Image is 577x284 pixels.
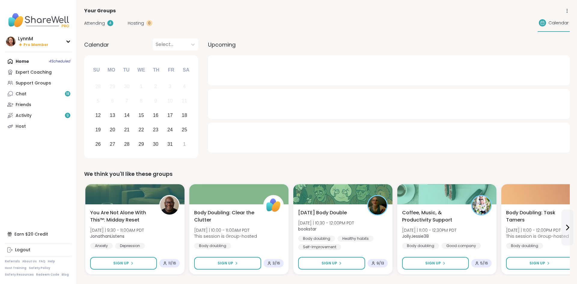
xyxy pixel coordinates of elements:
div: Fr [164,63,178,77]
div: 20 [110,126,115,134]
div: Choose Saturday, October 18th, 2025 [178,109,191,122]
div: 0 [146,20,152,26]
div: Healthy habits [337,236,374,242]
span: Sign Up [425,261,441,266]
div: 1 [183,140,186,148]
a: Chat18 [5,88,72,99]
div: Tu [120,63,133,77]
div: Not available Tuesday, September 30th, 2025 [121,80,133,93]
span: [DATE] | 10:00 - 11:00AM PDT [194,227,257,233]
div: Choose Saturday, October 25th, 2025 [178,123,191,136]
div: Not available Sunday, October 5th, 2025 [92,95,105,108]
div: Not available Monday, October 6th, 2025 [106,95,119,108]
div: Host [16,124,26,130]
img: ShareWell [264,196,283,215]
b: bookstar [298,226,316,232]
div: 10 [167,97,173,105]
div: Choose Saturday, November 1st, 2025 [178,138,191,151]
div: 14 [124,111,130,119]
span: Upcoming [208,41,236,49]
span: Body Doubling: Task Tamers [506,209,569,224]
div: Choose Wednesday, October 15th, 2025 [135,109,148,122]
div: Choose Friday, October 31st, 2025 [163,138,176,151]
div: 1 [140,82,143,90]
div: Not available Friday, October 10th, 2025 [163,95,176,108]
span: Hosting [128,20,144,26]
a: Safety Policy [29,266,50,270]
div: 4 [183,82,186,90]
div: Not available Wednesday, October 8th, 2025 [135,95,148,108]
div: 24 [167,126,173,134]
div: Choose Thursday, October 23rd, 2025 [149,123,162,136]
div: LynnM [18,35,48,42]
b: JollyJessie38 [402,233,429,239]
span: Calendar [84,41,109,49]
div: 15 [139,111,144,119]
div: Choose Thursday, October 16th, 2025 [149,109,162,122]
div: 29 [139,140,144,148]
div: Choose Monday, October 20th, 2025 [106,123,119,136]
span: [DATE] | 11:00 - 12:00PM PDT [506,227,569,233]
img: JonathanListens [160,196,179,215]
div: 28 [95,82,101,90]
button: Sign Up [90,257,157,270]
div: Choose Sunday, October 26th, 2025 [92,138,105,151]
div: Choose Sunday, October 19th, 2025 [92,123,105,136]
img: bookstar [368,196,387,215]
span: You Are Not Alone With This™: Midday Reset [90,209,153,224]
div: Not available Monday, September 29th, 2025 [106,80,119,93]
span: 9 [66,113,69,118]
div: We [135,63,148,77]
span: Your Groups [84,7,116,14]
button: Sign Up [402,257,469,270]
a: FAQ [39,259,45,264]
span: [DATE] Body Double [298,209,347,216]
span: 3 / 16 [273,261,280,266]
div: Choose Thursday, October 30th, 2025 [149,138,162,151]
div: Not available Friday, October 3rd, 2025 [163,80,176,93]
button: Sign Up [298,257,365,270]
span: 9 / 13 [377,261,384,266]
div: 22 [139,126,144,134]
div: 16 [153,111,158,119]
a: Logout [5,245,72,255]
div: Body doubling [506,243,543,249]
div: Chat [16,91,26,97]
div: 9 [154,97,157,105]
div: month 2025-10 [91,79,191,151]
div: 30 [153,140,158,148]
div: Sa [179,63,193,77]
div: Su [90,63,103,77]
div: 11 [182,97,187,105]
div: 21 [124,126,130,134]
span: Body Doubling: Clear the Clutter [194,209,257,224]
div: 19 [95,126,101,134]
div: Choose Friday, October 17th, 2025 [163,109,176,122]
div: Choose Friday, October 24th, 2025 [163,123,176,136]
a: About Us [22,259,37,264]
div: Choose Wednesday, October 29th, 2025 [135,138,148,151]
a: Host [5,121,72,132]
span: Calendar [548,20,569,26]
div: Not available Tuesday, October 7th, 2025 [121,95,133,108]
span: Sign Up [218,261,233,266]
div: 28 [124,140,130,148]
div: Choose Sunday, October 12th, 2025 [92,109,105,122]
span: Attending [84,20,105,26]
span: Pro Member [23,42,48,47]
span: 11 / 16 [168,261,176,266]
div: We think you'll like these groups [84,170,570,178]
img: JollyJessie38 [472,196,491,215]
div: 17 [167,111,173,119]
a: Support Groups [5,78,72,88]
div: Activity [16,113,32,119]
div: Depression [115,243,145,249]
div: Good company [441,243,481,249]
span: 5 / 16 [480,261,488,266]
span: This session is Group-hosted [506,233,569,239]
div: 27 [110,140,115,148]
div: 25 [182,126,187,134]
div: Expert Coaching [16,69,52,75]
div: 7 [126,97,128,105]
div: Body doubling [298,236,335,242]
